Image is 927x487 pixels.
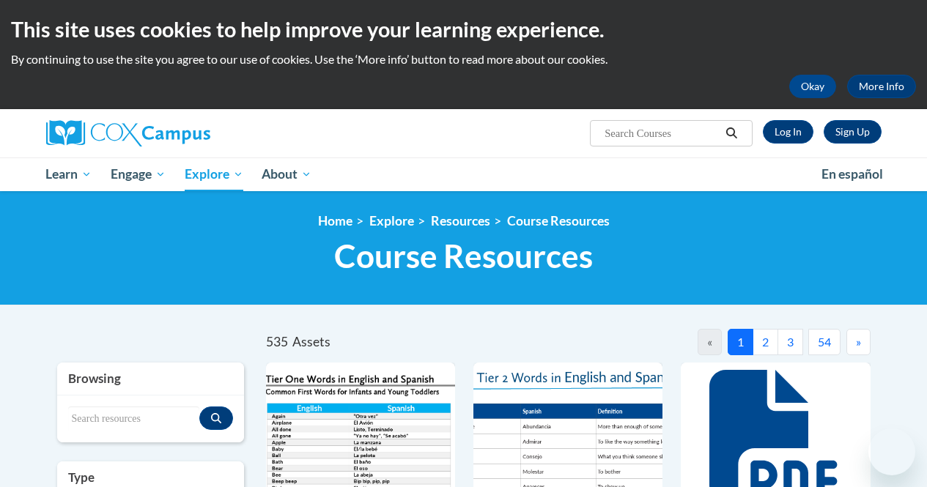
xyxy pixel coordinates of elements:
span: » [856,335,861,349]
a: About [252,157,321,191]
a: En español [812,159,893,190]
a: Explore [369,213,414,228]
iframe: Button to launch messaging window [868,428,915,475]
p: By continuing to use the site you agree to our use of cookies. Use the ‘More info’ button to read... [11,51,916,67]
span: 535 [266,334,288,349]
input: Search resources [68,406,199,431]
a: Course Resources [507,213,610,228]
a: Log In [763,120,813,144]
nav: Pagination Navigation [568,329,871,355]
a: Home [318,213,352,228]
span: Assets [292,334,330,349]
h3: Browsing [68,370,233,387]
span: Engage [111,166,166,183]
button: 3 [778,329,803,355]
span: Course Resources [334,237,593,275]
button: Search resources [199,406,233,430]
a: Resources [431,213,490,228]
a: Explore [175,157,253,191]
input: Search Courses [603,124,720,142]
button: Okay [789,75,836,98]
button: Search [720,124,742,142]
button: Next [846,329,871,355]
span: About [262,166,311,183]
button: 1 [728,329,753,355]
span: Learn [45,166,92,183]
a: More Info [847,75,916,98]
span: En español [821,166,883,182]
span: Explore [185,166,243,183]
a: Engage [101,157,175,191]
img: Cox Campus [46,120,210,146]
button: 2 [753,329,778,355]
a: Register [824,120,882,144]
h2: This site uses cookies to help improve your learning experience. [11,15,916,44]
h3: Type [68,469,233,486]
a: Cox Campus [46,120,310,146]
a: Learn [37,157,102,191]
div: Main menu [35,157,893,191]
button: 54 [808,329,841,355]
